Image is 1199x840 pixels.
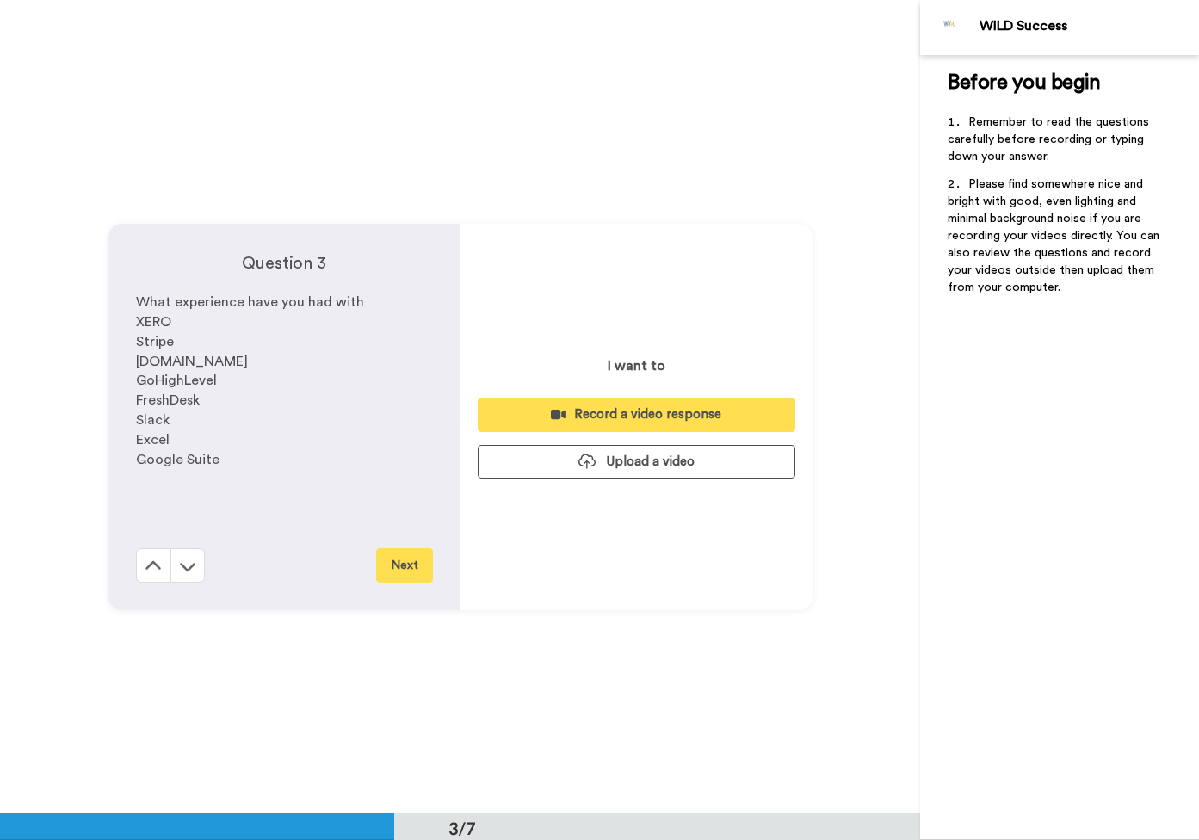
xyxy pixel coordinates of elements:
span: GoHighLevel [136,374,217,387]
span: What experience have you had with [136,295,364,309]
span: Google Suite [136,453,219,466]
span: Stripe [136,335,174,349]
span: Before you begin [948,72,1100,93]
button: Record a video response [478,398,795,431]
span: XERO [136,315,171,329]
div: 3/7 [421,816,504,840]
div: WILD Success [980,18,1198,34]
p: I want to [608,355,665,376]
span: FreshDesk [136,393,200,407]
span: Please find somewhere nice and bright with good, even lighting and minimal background noise if yo... [948,178,1163,293]
span: [DOMAIN_NAME] [136,355,248,368]
img: Profile Image [930,7,971,48]
div: Record a video response [491,405,782,423]
button: Next [376,548,433,583]
span: Excel [136,433,170,447]
span: Remember to read the questions carefully before recording or typing down your answer. [948,116,1153,163]
span: Slack [136,413,170,427]
h4: Question 3 [136,251,433,275]
button: Upload a video [478,445,795,479]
